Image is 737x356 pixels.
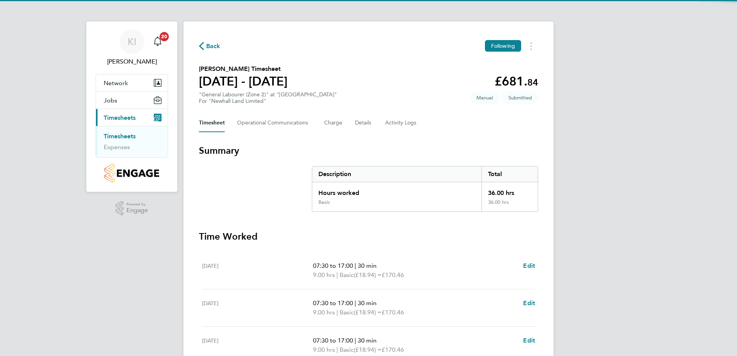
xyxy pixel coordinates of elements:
[86,22,177,192] nav: Main navigation
[385,114,417,132] button: Activity Logs
[104,79,128,87] span: Network
[523,261,535,270] a: Edit
[313,262,353,269] span: 07:30 to 17:00
[313,309,335,316] span: 9.00 hrs
[340,270,354,280] span: Basic
[337,346,338,353] span: |
[355,262,356,269] span: |
[104,133,136,140] a: Timesheets
[199,64,288,74] h2: [PERSON_NAME] Timesheet
[358,299,377,307] span: 30 min
[481,182,538,199] div: 36.00 hrs
[96,29,168,66] a: KI[PERSON_NAME]
[355,299,356,307] span: |
[199,144,538,157] h3: Summary
[523,336,535,345] a: Edit
[160,32,169,41] span: 20
[96,164,168,183] a: Go to home page
[491,42,515,49] span: Following
[96,126,168,157] div: Timesheets
[104,97,117,104] span: Jobs
[104,164,159,183] img: countryside-properties-logo-retina.png
[202,336,313,354] div: [DATE]
[237,114,312,132] button: Operational Communications
[523,337,535,344] span: Edit
[202,299,313,317] div: [DATE]
[96,92,168,109] button: Jobs
[199,74,288,89] h1: [DATE] - [DATE]
[337,271,338,279] span: |
[96,57,168,66] span: Kieron Ingram
[502,91,538,104] span: This timesheet is Submitted.
[481,166,538,182] div: Total
[104,143,130,151] a: Expenses
[199,114,225,132] button: Timesheet
[126,207,148,214] span: Engage
[382,271,404,279] span: £170.46
[354,346,382,353] span: (£18.94) =
[355,114,373,132] button: Details
[340,308,354,317] span: Basic
[96,109,168,126] button: Timesheets
[358,262,377,269] span: 30 min
[523,262,535,269] span: Edit
[313,271,335,279] span: 9.00 hrs
[340,345,354,354] span: Basic
[382,346,404,353] span: £170.46
[313,299,353,307] span: 07:30 to 17:00
[199,91,337,104] div: "General Labourer (Zone 2)" at "[GEOGRAPHIC_DATA]"
[527,77,538,88] span: 84
[199,230,538,243] h3: Time Worked
[481,199,538,212] div: 36.00 hrs
[337,309,338,316] span: |
[523,299,535,307] span: Edit
[313,337,353,344] span: 07:30 to 17:00
[199,98,337,104] div: For "Newhall Land Limited"
[199,41,220,51] button: Back
[96,74,168,91] button: Network
[312,166,481,182] div: Description
[354,309,382,316] span: (£18.94) =
[313,346,335,353] span: 9.00 hrs
[202,261,313,280] div: [DATE]
[312,182,481,199] div: Hours worked
[116,201,148,216] a: Powered byEngage
[485,40,521,52] button: Following
[150,29,165,54] a: 20
[354,271,382,279] span: (£18.94) =
[524,40,538,52] button: Timesheets Menu
[104,114,136,121] span: Timesheets
[128,37,136,47] span: KI
[206,42,220,51] span: Back
[495,74,538,89] app-decimal: £681.
[382,309,404,316] span: £170.46
[312,166,538,212] div: Summary
[324,114,343,132] button: Charge
[523,299,535,308] a: Edit
[470,91,499,104] span: This timesheet was manually created.
[126,201,148,208] span: Powered by
[358,337,377,344] span: 30 min
[355,337,356,344] span: |
[318,199,330,205] div: Basic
